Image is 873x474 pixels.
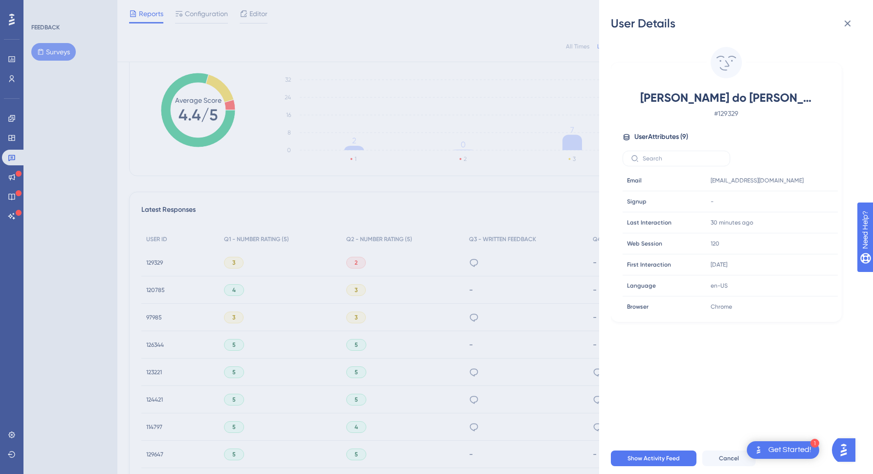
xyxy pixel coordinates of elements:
span: Web Session [627,240,662,248]
span: Last Interaction [627,219,672,226]
span: [PERSON_NAME] do [PERSON_NAME] [640,90,812,106]
div: 1 [810,439,819,448]
span: Show Activity Feed [627,454,680,462]
span: en-US [711,282,728,290]
div: Get Started! [768,445,811,455]
span: # 129329 [640,108,812,119]
time: 30 minutes ago [711,219,753,226]
span: - [711,198,714,205]
time: [DATE] [711,261,727,268]
span: Language [627,282,656,290]
span: First Interaction [627,261,671,269]
button: Cancel [702,451,756,466]
span: 120 [711,240,719,248]
div: Open Get Started! checklist, remaining modules: 1 [747,441,819,459]
span: Email [627,177,642,184]
span: [EMAIL_ADDRESS][DOMAIN_NAME] [711,177,804,184]
img: launcher-image-alternative-text [753,444,764,456]
iframe: UserGuiding AI Assistant Launcher [832,435,861,465]
span: User Attributes ( 9 ) [634,131,688,143]
input: Search [643,155,722,162]
span: Cancel [719,454,739,462]
div: User Details [611,16,861,31]
span: Signup [627,198,647,205]
button: Show Activity Feed [611,451,696,466]
span: Browser [627,303,649,311]
span: Chrome [711,303,732,311]
span: Need Help? [23,2,61,14]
